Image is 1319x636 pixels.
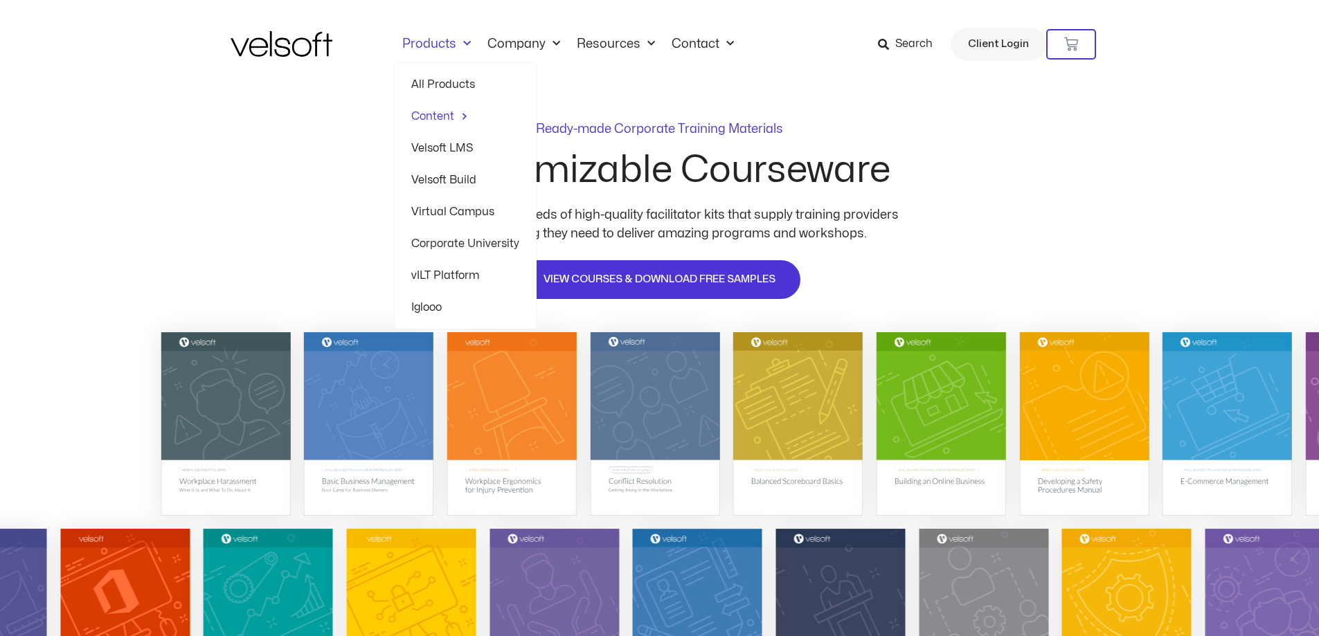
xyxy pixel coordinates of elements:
a: Velsoft LMS [411,132,519,164]
a: Velsoft Build [411,164,519,196]
img: Velsoft Training Materials [231,31,332,57]
a: ContentMenu Toggle [411,100,519,132]
ul: ProductsMenu Toggle [394,62,537,329]
a: ResourcesMenu Toggle [568,37,663,52]
a: Virtual Campus [411,196,519,228]
nav: Menu [394,37,742,52]
a: ContactMenu Toggle [663,37,742,52]
span: Client Login [968,35,1029,53]
h2: Customizable Courseware [429,152,890,189]
a: ProductsMenu Toggle [394,37,479,52]
span: VIEW COURSES & DOWNLOAD FREE SAMPLES [544,271,775,288]
a: VIEW COURSES & DOWNLOAD FREE SAMPLES [517,259,802,300]
a: Client Login [951,28,1046,61]
p: Velsoft offers hundreds of high-quality facilitator kits that supply training providers with ever... [411,206,909,243]
a: CompanyMenu Toggle [479,37,568,52]
a: Iglooo [411,291,519,323]
a: Search [878,33,942,56]
span: Search [895,35,933,53]
a: vILT Platform [411,260,519,291]
a: Corporate University [411,228,519,260]
a: All Products [411,69,519,100]
p: Ready-made Corporate Training Materials [536,123,783,136]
